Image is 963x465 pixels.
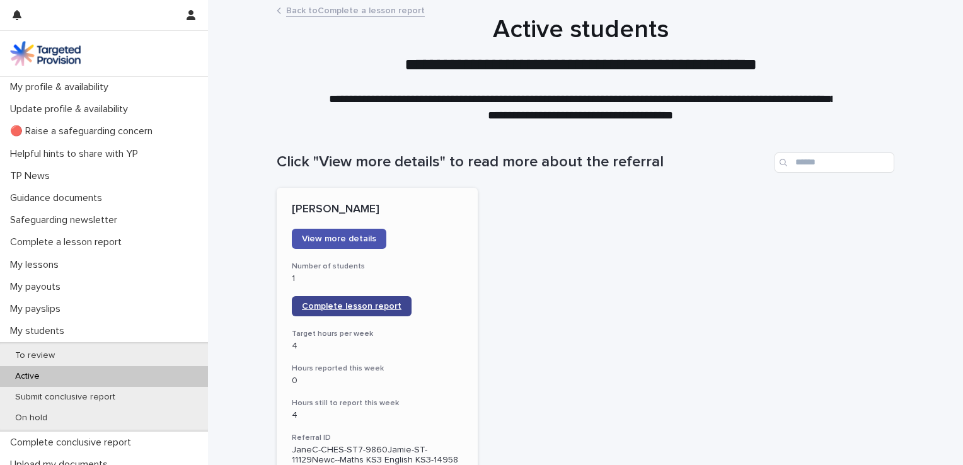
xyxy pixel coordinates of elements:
p: Update profile & availability [5,103,138,115]
p: Guidance documents [5,192,112,204]
p: 4 [292,341,463,352]
p: My payslips [5,303,71,315]
a: View more details [292,229,386,249]
p: To review [5,350,65,361]
a: Complete lesson report [292,296,412,316]
p: My students [5,325,74,337]
p: [PERSON_NAME] [292,203,463,217]
p: 0 [292,376,463,386]
p: My payouts [5,281,71,293]
h3: Target hours per week [292,329,463,339]
p: On hold [5,413,57,423]
p: My lessons [5,259,69,271]
img: M5nRWzHhSzIhMunXDL62 [10,41,81,66]
p: TP News [5,170,60,182]
p: Active [5,371,50,382]
a: Back toComplete a lesson report [286,3,425,17]
p: My profile & availability [5,81,118,93]
p: Helpful hints to share with YP [5,148,148,160]
p: Complete conclusive report [5,437,141,449]
h1: Click "View more details" to read more about the referral [277,153,770,171]
p: Safeguarding newsletter [5,214,127,226]
span: View more details [302,234,376,243]
p: 🔴 Raise a safeguarding concern [5,125,163,137]
p: Submit conclusive report [5,392,125,403]
h3: Number of students [292,261,463,272]
span: Complete lesson report [302,302,401,311]
p: 4 [292,410,463,421]
h1: Active students [272,14,889,45]
p: 1 [292,273,463,284]
h3: Referral ID [292,433,463,443]
p: Complete a lesson report [5,236,132,248]
h3: Hours still to report this week [292,398,463,408]
input: Search [775,152,894,173]
h3: Hours reported this week [292,364,463,374]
